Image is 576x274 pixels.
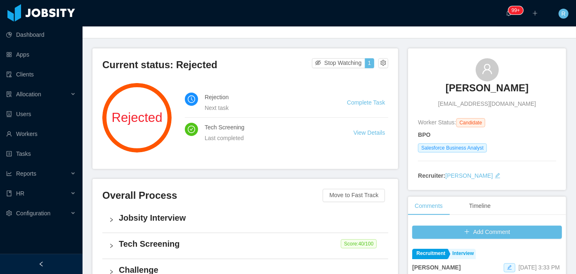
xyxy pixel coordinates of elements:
div: icon: rightTech Screening [102,233,388,259]
span: [EMAIL_ADDRESS][DOMAIN_NAME] [438,100,536,108]
i: icon: clock-circle [188,95,195,103]
h4: Tech Screening [205,123,334,132]
i: icon: edit [507,265,512,270]
div: Comments [408,197,449,215]
button: Move to Fast Track [323,189,385,202]
i: icon: check-circle [188,126,195,133]
a: [PERSON_NAME] [445,172,493,179]
span: Configuration [16,210,50,217]
i: icon: line-chart [6,171,12,176]
strong: BPO [418,131,430,138]
strong: [PERSON_NAME] [412,264,460,271]
sup: 256 [508,6,523,14]
h3: Current status: Rejected [102,58,312,71]
a: icon: auditClients [6,66,76,83]
span: Score: 40 /100 [341,239,377,248]
div: Timeline [463,197,497,215]
i: icon: book [6,191,12,196]
a: icon: userWorkers [6,126,76,142]
span: R [562,9,566,19]
i: icon: edit [495,173,500,179]
span: Reports [16,170,36,177]
h4: Tech Screening [119,238,382,250]
a: icon: robotUsers [6,106,76,122]
i: icon: setting [6,210,12,216]
span: Allocation [16,91,41,98]
i: icon: plus [532,10,538,16]
i: icon: solution [6,91,12,97]
a: icon: profileTasks [6,145,76,162]
h3: Overall Process [102,189,323,202]
div: Next task [205,103,327,112]
a: Interview [448,249,476,259]
i: icon: right [109,217,114,222]
h4: Jobsity Interview [119,212,382,224]
a: icon: pie-chartDashboard [6,26,76,43]
a: Complete Task [347,99,385,106]
a: View Details [354,129,385,136]
button: 1 [365,58,375,68]
div: Last completed [205,133,334,143]
div: icon: rightJobsity Interview [102,207,388,233]
button: icon: plusAdd Comment [412,226,562,239]
button: icon: setting [378,58,388,68]
i: icon: right [109,243,114,248]
strong: Recruiter: [418,172,445,179]
span: [DATE] 3:33 PM [519,264,560,271]
span: Rejected [102,111,172,124]
span: Salesforce Business Analyst [418,143,487,152]
h3: [PERSON_NAME] [446,81,529,95]
a: [PERSON_NAME] [446,81,529,100]
i: icon: bell [506,10,512,16]
a: Recruitment [412,249,447,259]
span: Candidate [456,118,486,127]
span: HR [16,190,24,197]
span: Worker Status: [418,119,456,126]
button: icon: eye-invisibleStop Watching [312,58,365,68]
h4: Rejection [205,93,327,102]
i: icon: user [482,63,493,75]
a: icon: appstoreApps [6,46,76,63]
